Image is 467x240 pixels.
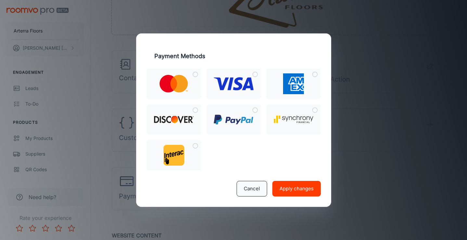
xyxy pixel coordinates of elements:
[274,116,313,123] img: synchrony
[237,181,267,196] button: Cancel
[214,77,253,90] img: visa
[163,145,184,166] img: interac
[160,75,188,93] img: mastercard
[147,44,321,69] h2: Payment Methods
[283,73,304,94] img: american_express
[214,115,253,124] img: paypal
[272,181,321,196] button: Apply changes
[154,116,194,123] img: discover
